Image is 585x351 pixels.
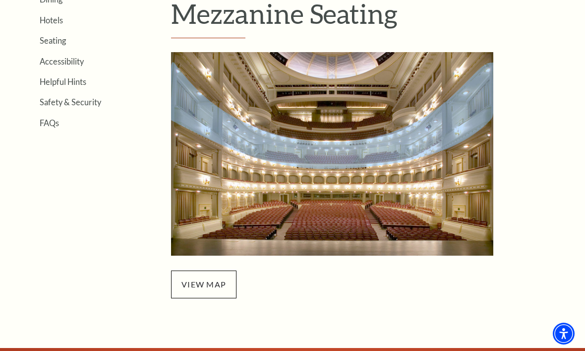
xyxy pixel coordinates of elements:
[40,118,59,128] a: FAQs
[40,97,101,107] a: Safety & Security
[171,278,236,289] a: view map - open in a new tab
[171,147,493,158] a: Mezzanine Seating - open in a new tab
[40,36,66,45] a: Seating
[171,52,493,256] img: Mezzanine Seating
[40,57,84,66] a: Accessibility
[171,271,236,298] span: view map
[40,15,63,25] a: Hotels
[40,77,86,86] a: Helpful Hints
[553,323,575,345] div: Accessibility Menu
